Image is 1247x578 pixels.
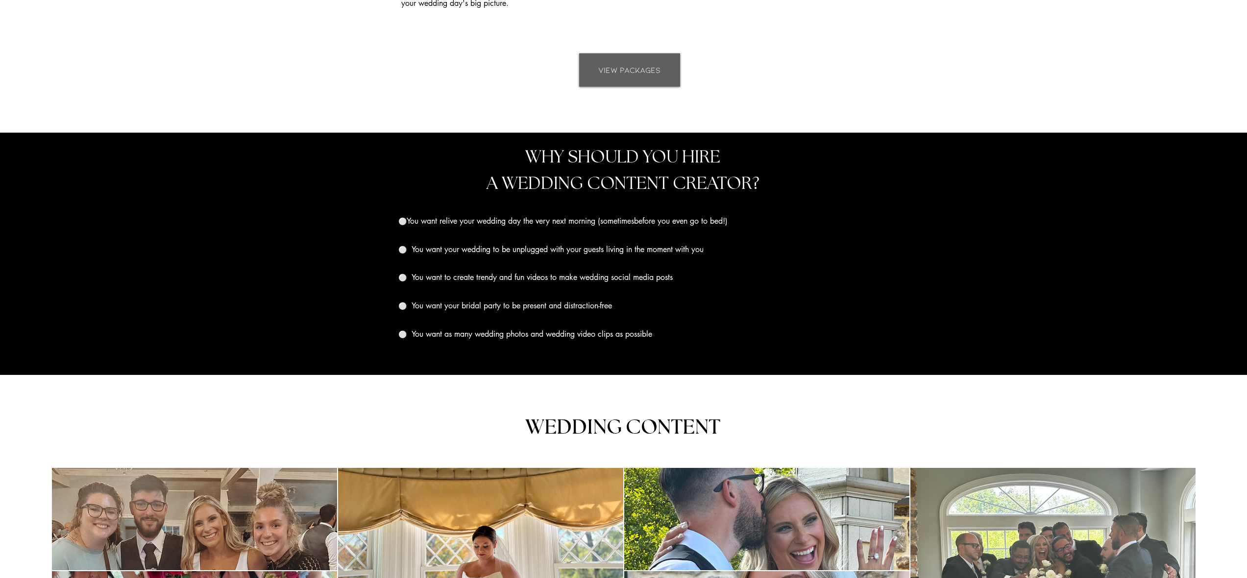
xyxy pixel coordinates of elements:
[412,329,613,339] span: You want as many wedding photos and wedding video clips
[407,216,634,226] span: You want relive your wedding day the very next morning (sometimes
[398,329,407,339] span: ⚪️
[525,417,720,438] span: WEDDING CONTENT
[412,272,673,282] span: You want to create trendy and fun videos to make wedding social media posts
[615,329,652,339] span: as possible
[579,53,680,87] a: VIEW PACKAGES
[487,148,759,192] span: WHY SHOULD YOU HIRE A WEDDING CONTENT CREATOR?
[398,273,407,282] span: ⚪️
[412,301,612,311] span: You want your bridal party to be present and distraction-free
[412,244,704,254] span: You want your wedding to be unplugged with your guests living in the moment with you
[598,65,660,75] span: VIEW PACKAGES
[398,301,407,310] span: ⚪️
[398,216,407,226] span: ⚪️
[634,216,728,226] span: before you even go to bed!)
[398,245,407,254] span: ⚪️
